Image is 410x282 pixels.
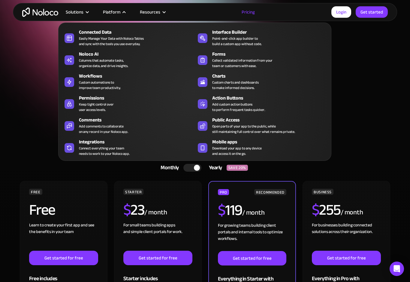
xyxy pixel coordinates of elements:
[79,80,121,90] div: Custom automations to improve team productivity.
[312,202,341,217] h2: 255
[195,71,328,92] a: ChartsCustom charts and dashboardsto make informed decisions.
[62,115,195,136] a: CommentsAdd comments to collaborateon any record in your Noloco app.
[132,8,172,16] div: Resources
[123,189,143,195] div: STARTER
[19,59,391,77] h1: A plan for organizations of all sizes
[218,251,286,265] a: Get started for free
[212,102,265,112] div: Add custom action buttons to perform frequent tasks quicker.
[341,208,363,217] div: / month
[212,138,331,146] div: Mobile apps
[79,51,197,58] div: Noloco AI
[29,251,98,265] a: Get started for free
[79,102,114,112] div: Keep tight control over user access levels.
[195,93,328,114] a: Action ButtonsAdd custom action buttonsto perform frequent tasks quicker.
[62,27,195,48] a: Connected DataEasily Manage Your Data with Noloco Tablesand sync with the tools you use everyday.
[58,14,331,161] nav: Platform
[66,8,83,16] div: Solutions
[212,80,259,90] div: Custom charts and dashboards to make informed decisions.
[218,189,229,195] div: PRO
[123,222,192,251] div: For small teams building apps and simple client portals for work. ‍
[227,165,248,171] div: SAVE 20%
[95,8,132,16] div: Platform
[123,251,192,265] a: Get started for free
[79,36,144,47] div: Easily Manage Your Data with Noloco Tables and sync with the tools you use everyday.
[79,58,128,69] div: Columns that automate tasks, organize data, and drive insights.
[212,72,331,80] div: Charts
[312,189,333,195] div: BUSINESS
[29,222,98,251] div: Learn to create your first app and see the benefits in your team ‍
[195,49,328,70] a: FormsCollect validated information from yourteam or customers with ease.
[312,196,319,224] span: $
[62,93,195,114] a: PermissionsKeep tight control overuser access levels.
[153,163,183,172] div: Monthly
[29,189,42,195] div: FREE
[144,208,167,217] div: / month
[79,124,128,134] div: Add comments to collaborate on any record in your Noloco app.
[212,124,295,134] div: Open parts of your app to the public, while still maintaining full control over what remains priv...
[212,36,262,47] div: Point-and-click app builder to build a custom app without code.
[62,49,195,70] a: Noloco AIColumns that automate tasks,organize data, and drive insights.
[62,137,195,158] a: IntegrationsConnect everything your teamneeds to work to your Noloco app.
[79,72,197,80] div: Workflows
[201,163,227,172] div: Yearly
[242,208,265,218] div: / month
[123,196,131,224] span: $
[22,8,58,17] a: home
[123,202,145,217] h2: 23
[195,137,328,158] a: Mobile appsDownload your app to any deviceand access it on the go.
[79,116,197,124] div: Comments
[29,202,55,217] h2: Free
[58,8,95,16] div: Solutions
[79,138,197,146] div: Integrations
[356,6,388,18] a: Get started
[212,29,331,36] div: Interface Builder
[212,94,331,102] div: Action Buttons
[195,27,328,48] a: Interface BuilderPoint-and-click app builder tobuild a custom app without code.
[195,115,328,136] a: Public AccessOpen parts of your app to the public, whilestill maintaining full control over what ...
[212,58,273,69] div: Collect validated information from your team or customers with ease.
[390,262,404,276] div: Open Intercom Messenger
[62,71,195,92] a: WorkflowsCustom automations toimprove team productivity.
[79,146,130,156] div: Connect everything your team needs to work to your Noloco app.
[79,94,197,102] div: Permissions
[218,222,286,251] div: For growing teams building client portals and internal tools to optimize workflows.
[212,146,262,156] span: Download your app to any device and access it on the go.
[79,29,197,36] div: Connected Data
[218,196,225,224] span: $
[218,203,242,218] h2: 119
[212,116,331,124] div: Public Access
[254,189,286,195] div: RECOMMENDED
[312,222,381,251] div: For businesses building connected solutions across their organization. ‍
[140,8,160,16] div: Resources
[312,251,381,265] a: Get started for free
[234,8,262,16] a: Pricing
[212,51,331,58] div: Forms
[331,6,351,18] a: Login
[103,8,120,16] div: Platform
